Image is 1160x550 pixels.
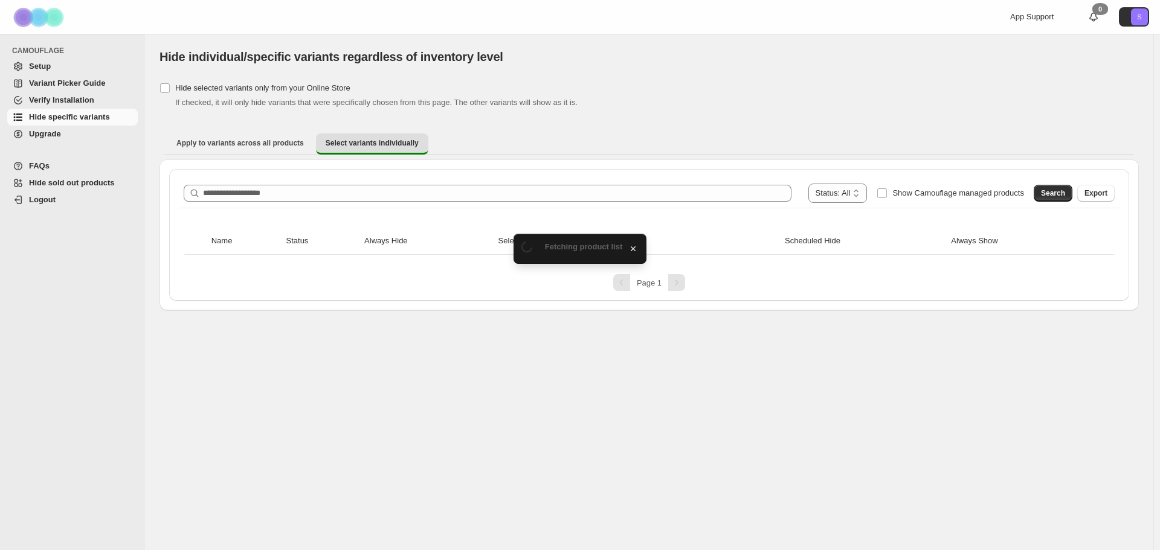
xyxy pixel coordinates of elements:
span: Logout [29,195,56,204]
a: Upgrade [7,126,138,142]
button: Export [1077,185,1115,202]
a: Verify Installation [7,92,138,109]
a: Hide sold out products [7,174,138,191]
th: Name [208,228,283,255]
span: Variant Picker Guide [29,78,105,88]
th: Always Show [947,228,1091,255]
nav: Pagination [179,274,1120,291]
button: Apply to variants across all products [167,133,314,153]
span: Page 1 [637,278,662,287]
span: App Support [1010,12,1054,21]
th: Selected/Excluded Countries [495,228,782,255]
a: Variant Picker Guide [7,75,138,92]
span: Upgrade [29,129,61,138]
a: 0 [1087,11,1100,23]
button: Select variants individually [316,133,428,155]
span: Show Camouflage managed products [892,188,1024,197]
span: Fetching product list [545,242,623,251]
span: If checked, it will only hide variants that were specifically chosen from this page. The other va... [175,98,578,107]
span: Hide specific variants [29,112,110,121]
span: Select variants individually [326,138,419,148]
div: Select variants individually [159,159,1139,310]
span: Hide sold out products [29,178,115,187]
th: Always Hide [361,228,495,255]
a: Setup [7,58,138,75]
text: S [1137,13,1141,21]
th: Status [283,228,361,255]
div: 0 [1092,3,1108,15]
span: Avatar with initials S [1131,8,1148,25]
span: Apply to variants across all products [176,138,304,148]
span: Hide individual/specific variants regardless of inventory level [159,50,503,63]
span: Hide selected variants only from your Online Store [175,83,350,92]
span: Export [1084,188,1107,198]
button: Search [1034,185,1072,202]
span: Verify Installation [29,95,94,104]
a: FAQs [7,158,138,174]
span: CAMOUFLAGE [12,46,139,56]
a: Logout [7,191,138,208]
a: Hide specific variants [7,109,138,126]
th: Scheduled Hide [781,228,947,255]
span: Setup [29,62,51,71]
button: Avatar with initials S [1119,7,1149,27]
span: Search [1041,188,1065,198]
img: Camouflage [10,1,70,34]
span: FAQs [29,161,50,170]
